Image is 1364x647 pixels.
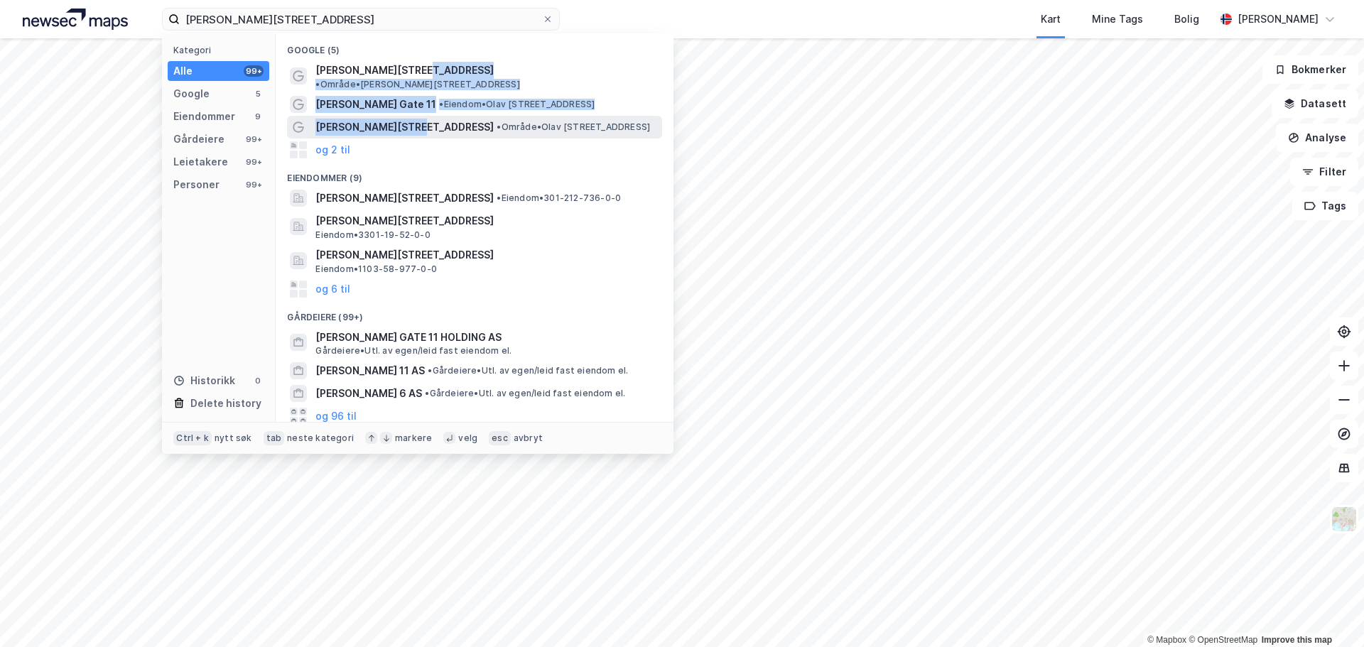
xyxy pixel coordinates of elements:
span: [PERSON_NAME][STREET_ADDRESS] [315,190,494,207]
button: Filter [1290,158,1358,186]
button: og 6 til [315,281,350,298]
div: Alle [173,62,193,80]
div: tab [264,431,285,445]
div: Kart [1041,11,1061,28]
span: [PERSON_NAME][STREET_ADDRESS] [315,212,656,229]
iframe: Chat Widget [1293,579,1364,647]
span: Gårdeiere • Utl. av egen/leid fast eiendom el. [428,365,628,376]
span: Eiendom • Olav [STREET_ADDRESS] [439,99,595,110]
div: Gårdeiere (99+) [276,300,673,326]
div: [PERSON_NAME] [1238,11,1319,28]
span: [PERSON_NAME][STREET_ADDRESS] [315,246,656,263]
input: Søk på adresse, matrikkel, gårdeiere, leietakere eller personer [180,9,542,30]
div: velg [458,433,477,444]
span: • [315,79,320,89]
button: og 96 til [315,408,357,425]
img: logo.a4113a55bc3d86da70a041830d287a7e.svg [23,9,128,30]
div: 5 [252,88,264,99]
img: Z [1331,506,1358,533]
div: nytt søk [215,433,252,444]
span: Område • [PERSON_NAME][STREET_ADDRESS] [315,79,519,90]
div: Personer [173,176,220,193]
button: Analyse [1276,124,1358,152]
div: Mine Tags [1092,11,1143,28]
span: • [425,388,429,398]
div: Eiendommer (9) [276,161,673,187]
div: avbryt [514,433,543,444]
div: Kategori [173,45,269,55]
span: Eiendom • 301-212-736-0-0 [497,192,621,204]
div: Gårdeiere [173,131,224,148]
span: • [439,99,443,109]
span: • [428,365,432,376]
div: 99+ [244,65,264,77]
button: Datasett [1272,89,1358,118]
span: Gårdeiere • Utl. av egen/leid fast eiendom el. [315,345,511,357]
span: [PERSON_NAME][STREET_ADDRESS] [315,119,494,136]
div: Kontrollprogram for chat [1293,579,1364,647]
span: • [497,192,501,203]
span: Gårdeiere • Utl. av egen/leid fast eiendom el. [425,388,625,399]
div: neste kategori [287,433,354,444]
div: Ctrl + k [173,431,212,445]
div: Leietakere [173,153,228,170]
button: Tags [1292,192,1358,220]
button: Bokmerker [1262,55,1358,84]
span: [PERSON_NAME] Gate 11 [315,96,436,113]
div: 99+ [244,156,264,168]
a: Improve this map [1262,635,1332,645]
div: 99+ [244,134,264,145]
span: [PERSON_NAME][STREET_ADDRESS] [315,62,494,79]
span: [PERSON_NAME] 6 AS [315,385,422,402]
div: 9 [252,111,264,122]
span: [PERSON_NAME] GATE 11 HOLDING AS [315,329,656,346]
div: markere [395,433,432,444]
div: esc [489,431,511,445]
div: Delete history [190,395,261,412]
div: Bolig [1174,11,1199,28]
div: Eiendommer [173,108,235,125]
button: og 2 til [315,141,350,158]
div: 0 [252,375,264,386]
a: OpenStreetMap [1189,635,1257,645]
span: [PERSON_NAME] 11 AS [315,362,425,379]
span: Eiendom • 1103-58-977-0-0 [315,263,437,275]
span: Område • Olav [STREET_ADDRESS] [497,121,650,133]
span: Eiendom • 3301-19-52-0-0 [315,229,430,241]
div: Historikk [173,372,235,389]
div: 99+ [244,179,264,190]
a: Mapbox [1147,635,1186,645]
span: • [497,121,501,132]
div: Google [173,85,210,102]
div: Google (5) [276,33,673,59]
